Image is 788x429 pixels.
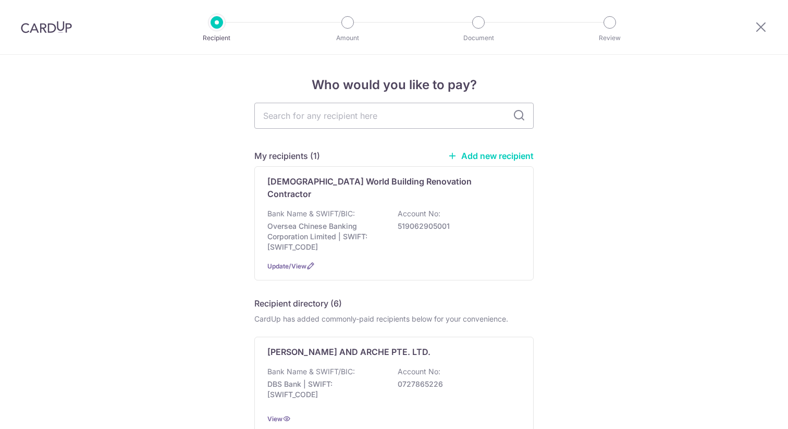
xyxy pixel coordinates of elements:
[267,366,355,377] p: Bank Name & SWIFT/BIC:
[267,415,282,423] a: View
[398,221,514,231] p: 519062905001
[254,76,534,94] h4: Who would you like to pay?
[398,209,440,219] p: Account No:
[254,103,534,129] input: Search for any recipient here
[21,21,72,33] img: CardUp
[254,297,342,310] h5: Recipient directory (6)
[267,175,508,200] p: [DEMOGRAPHIC_DATA] World Building Renovation Contractor
[267,379,384,400] p: DBS Bank | SWIFT: [SWIFT_CODE]
[448,151,534,161] a: Add new recipient
[398,379,514,389] p: 0727865226
[267,209,355,219] p: Bank Name & SWIFT/BIC:
[267,221,384,252] p: Oversea Chinese Banking Corporation Limited | SWIFT: [SWIFT_CODE]
[571,33,648,43] p: Review
[267,262,306,270] a: Update/View
[309,33,386,43] p: Amount
[721,398,778,424] iframe: Opens a widget where you can find more information
[178,33,255,43] p: Recipient
[398,366,440,377] p: Account No:
[440,33,517,43] p: Document
[267,346,430,358] p: [PERSON_NAME] AND ARCHE PTE. LTD.
[254,150,320,162] h5: My recipients (1)
[254,314,534,324] div: CardUp has added commonly-paid recipients below for your convenience.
